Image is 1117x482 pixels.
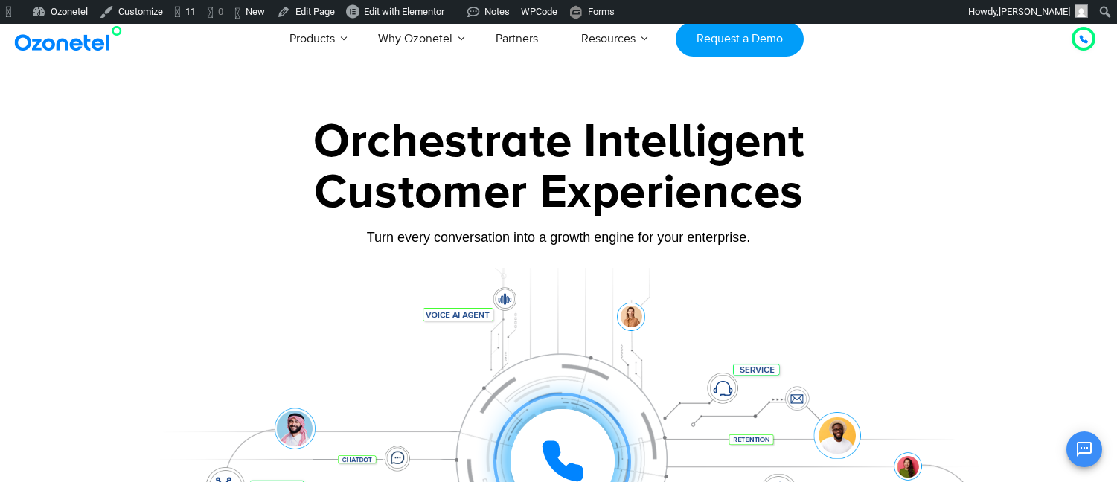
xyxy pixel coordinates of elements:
a: Request a Demo [676,22,803,57]
a: Resources [560,14,657,63]
button: Open chat [1066,431,1102,467]
a: Why Ozonetel [356,14,474,63]
div: Orchestrate Intelligent [94,118,1024,166]
span: [PERSON_NAME] [999,6,1070,17]
a: Products [268,14,356,63]
div: Turn every conversation into a growth engine for your enterprise. [94,229,1024,245]
div: Customer Experiences [94,157,1024,228]
a: Partners [474,14,560,63]
span: Edit with Elementor [364,6,444,17]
